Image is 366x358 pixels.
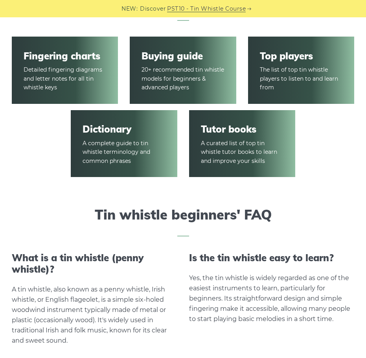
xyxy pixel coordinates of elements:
h2: Tin whistle beginners' FAQ [12,207,354,236]
span: Discover [140,4,166,13]
a: Top players [260,50,342,62]
a: Buying guide [142,50,224,62]
h3: Is the tin whistle easy to learn? [189,252,355,264]
span: NEW: [121,4,138,13]
a: Dictionary [83,124,165,135]
a: PST10 - Tin Whistle Course [167,4,246,13]
h3: What is a tin whistle (penny whistle)? [12,252,177,275]
div: A tin whistle, also known as a penny whistle, Irish whistle, or English flageolet, is a simple si... [12,284,177,346]
a: Tutor books [201,124,283,135]
div: Yes, the tin whistle is widely regarded as one of the easiest instruments to learn, particularly ... [189,273,355,324]
a: Fingering charts [24,50,106,62]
